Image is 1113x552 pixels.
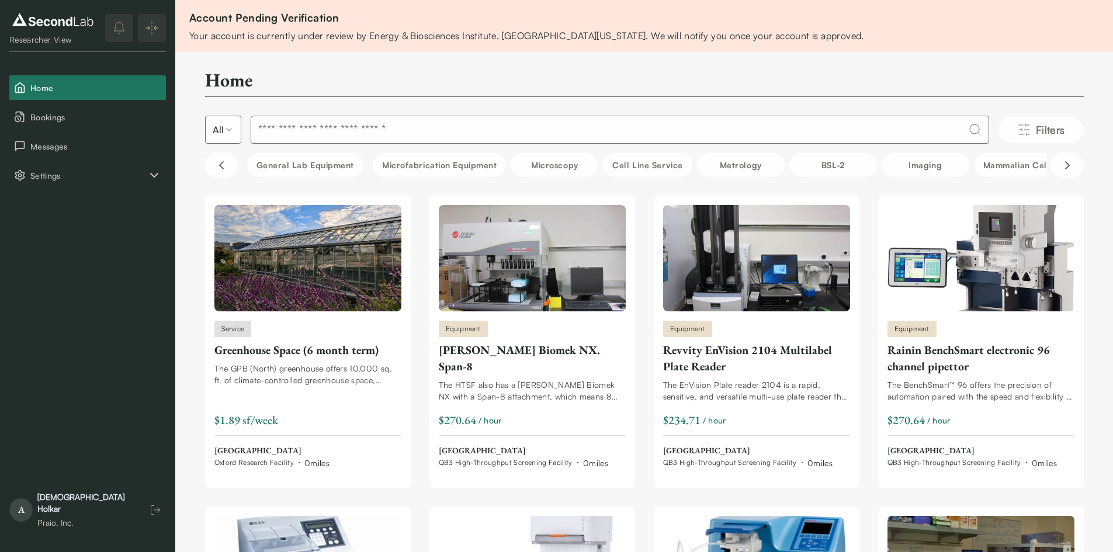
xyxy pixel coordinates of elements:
[670,324,705,334] span: Equipment
[663,205,850,469] a: Revvity EnVision 2104 Multilabel Plate ReaderEquipmentRevvity EnVision 2104 Multilabel Plate Read...
[247,153,364,177] button: General Lab equipment
[9,163,166,188] button: Settings
[37,517,133,529] div: Praio, Inc.
[663,458,797,467] span: QB3 High-Throughput Screening Facility
[439,205,626,469] a: Beckman-Coulter Biomek NX. Span-8Equipment[PERSON_NAME] Biomek NX. Span-8The HTSF also has a [PER...
[887,342,1074,374] div: Rainin BenchSmart electronic 96 channel pipettor
[145,499,166,520] button: Log out
[221,324,245,334] span: Service
[214,205,401,469] a: Greenhouse Space (6 month term)ServiceGreenhouse Space (6 month term)The GPB (North) greenhouse o...
[887,458,1021,467] span: QB3 High-Throughput Screening Facility
[30,111,161,123] span: Bookings
[37,491,133,515] div: [DEMOGRAPHIC_DATA] Holkar
[205,152,238,178] button: Scroll left
[894,324,930,334] span: Equipment
[9,11,96,29] img: logo
[663,342,850,374] div: Revvity EnVision 2104 Multilabel Plate Reader
[373,153,506,177] button: Microfabrication Equipment
[214,342,401,358] div: Greenhouse Space (6 month term)
[887,205,1074,469] a: Rainin BenchSmart electronic 96 channel pipettorEquipmentRainin BenchSmart electronic 96 channel ...
[214,412,278,428] span: $1.89 sf/week
[105,14,133,42] button: notifications
[703,414,726,426] span: / hour
[214,205,401,311] img: Greenhouse Space (6 month term)
[205,116,241,144] button: Select listing type
[882,153,969,177] button: Imaging
[887,412,925,428] div: $270.64
[30,169,147,182] span: Settings
[998,117,1084,143] button: Filters
[214,458,294,467] span: Oxford Research Facility
[214,363,401,386] div: The GPB (North) greenhouse offers 10,000 sq. ft. of climate-controlled greenhouse space, shared h...
[697,153,785,177] button: Metrology
[9,105,166,129] button: Bookings
[974,153,1063,177] button: Mammalian Cells
[1051,152,1084,178] button: Scroll right
[30,82,161,94] span: Home
[439,445,608,457] span: [GEOGRAPHIC_DATA]
[30,140,161,152] span: Messages
[439,412,476,428] div: $270.64
[663,412,701,428] div: $234.71
[663,445,833,457] span: [GEOGRAPHIC_DATA]
[439,458,573,467] span: QB3 High-Throughput Screening Facility
[789,153,877,177] button: BSL-2
[138,14,166,42] button: Expand/Collapse sidebar
[887,205,1074,311] img: Rainin BenchSmart electronic 96 channel pipettor
[583,457,608,469] div: 0 miles
[9,34,96,46] div: Researcher View
[205,68,252,92] h2: Home
[887,379,1074,402] div: The BenchSmart™ 96 offers the precision of automation paired with the speed and flexibility of ma...
[439,379,626,402] div: The HTSF also has a [PERSON_NAME] Biomek NX with a Span-8 attachment, which means 8 independently...
[439,205,626,311] img: Beckman-Coulter Biomek NX. Span-8
[9,75,166,100] button: Home
[1032,457,1057,469] div: 0 miles
[807,457,833,469] div: 0 miles
[663,379,850,402] div: The EnVision Plate reader 2104 is a rapid, sensitive, and versatile multi-use plate reader that a...
[9,134,166,158] button: Messages
[189,29,864,43] div: Your account is currently under review by Energy & Biosciences Institute, [GEOGRAPHIC_DATA][US_ST...
[9,163,166,188] div: Settings sub items
[887,445,1057,457] span: [GEOGRAPHIC_DATA]
[189,9,864,26] div: Account Pending Verification
[9,498,33,522] span: A
[663,205,850,311] img: Revvity EnVision 2104 Multilabel Plate Reader
[1036,121,1065,138] span: Filters
[214,445,330,457] span: [GEOGRAPHIC_DATA]
[603,153,692,177] button: Cell line service
[927,414,951,426] span: / hour
[446,324,481,334] span: Equipment
[479,414,502,426] span: / hour
[304,457,330,469] div: 0 miles
[511,153,598,177] button: Microscopy
[439,342,626,374] div: [PERSON_NAME] Biomek NX. Span-8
